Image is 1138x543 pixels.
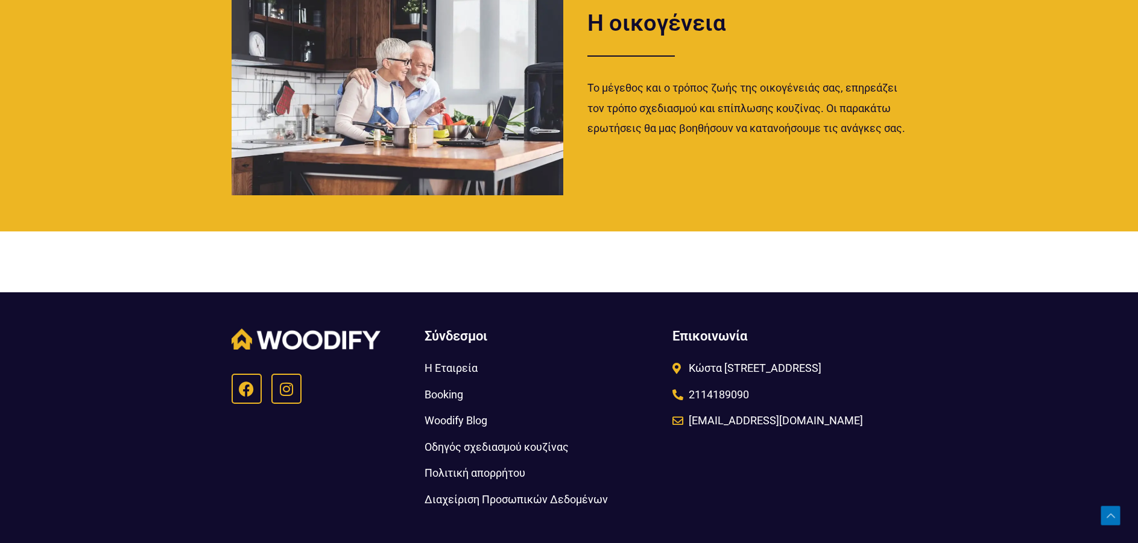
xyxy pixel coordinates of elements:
span: Κώστα [STREET_ADDRESS] [686,358,821,378]
a: 2114189090 [672,384,905,404]
a: Η Εταιρεία [425,358,660,378]
span: Woodify Blog [425,410,487,430]
span: Διαχείριση Προσωπικών Δεδομένων [425,489,608,509]
a: Οδηγός σχεδιασμού κουζίνας [425,437,660,457]
span: Πολιτική απορρήτου [425,463,525,483]
span: Οδηγός σχεδιασμού κουζίνας [425,437,569,457]
a: Booking [425,384,660,404]
span: 2114189090 [686,384,749,404]
a: [EMAIL_ADDRESS][DOMAIN_NAME] [672,410,905,430]
h2: Η οικογένεια [587,11,913,34]
span: Booking [425,384,463,404]
span: Η Εταιρεία [425,358,478,378]
a: Διαχείριση Προσωπικών Δεδομένων [425,489,660,509]
span: Επικοινωνία [672,328,747,344]
a: Κώστα [STREET_ADDRESS] [672,358,905,378]
p: Το μέγεθος και ο τρόπος ζωής της οικογένειάς σας, επηρεάζει τον τρόπο σχεδιασμού και επίπλωσης κο... [587,78,913,138]
img: Woodify [232,328,381,350]
a: Woodify Blog [425,410,660,430]
span: [EMAIL_ADDRESS][DOMAIN_NAME] [686,410,863,430]
span: Σύνδεσμοι [425,328,487,344]
a: Πολιτική απορρήτου [425,463,660,483]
